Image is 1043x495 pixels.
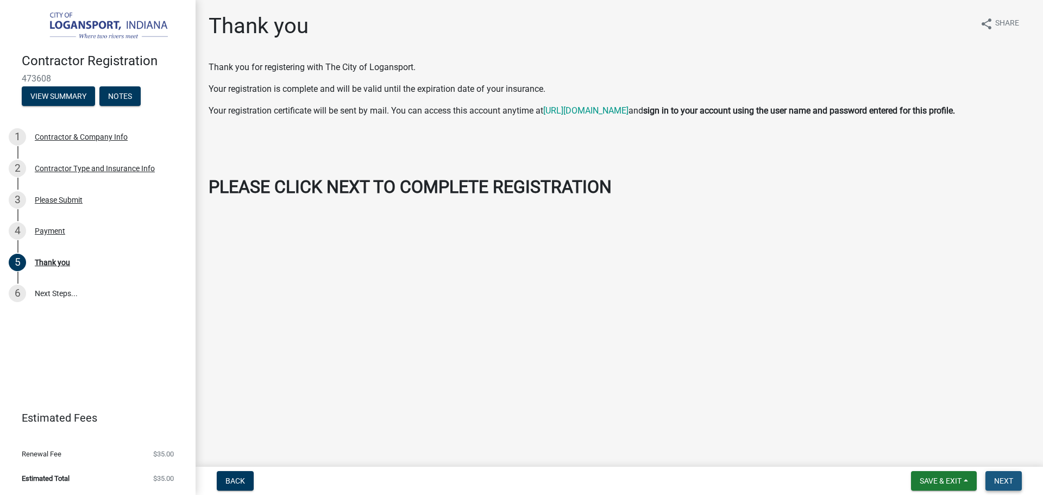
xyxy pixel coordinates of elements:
[22,475,70,482] span: Estimated Total
[920,477,962,485] span: Save & Exit
[9,160,26,177] div: 2
[985,471,1022,491] button: Next
[9,222,26,240] div: 4
[209,177,612,197] strong: PLEASE CLICK NEXT TO COMPLETE REGISTRATION
[643,105,955,116] strong: sign in to your account using the user name and password entered for this profile.
[209,13,309,39] h1: Thank you
[9,254,26,271] div: 5
[99,86,141,106] button: Notes
[153,450,174,458] span: $35.00
[22,86,95,106] button: View Summary
[22,11,178,42] img: City of Logansport, Indiana
[99,92,141,101] wm-modal-confirm: Notes
[543,105,629,116] a: [URL][DOMAIN_NAME]
[225,477,245,485] span: Back
[35,227,65,235] div: Payment
[911,471,977,491] button: Save & Exit
[971,13,1028,34] button: shareShare
[22,92,95,101] wm-modal-confirm: Summary
[980,17,993,30] i: share
[9,285,26,302] div: 6
[35,196,83,204] div: Please Submit
[209,104,1030,117] p: Your registration certificate will be sent by mail. You can access this account anytime at and
[22,73,174,84] span: 473608
[9,128,26,146] div: 1
[22,450,61,458] span: Renewal Fee
[35,133,128,141] div: Contractor & Company Info
[994,477,1013,485] span: Next
[9,407,178,429] a: Estimated Fees
[209,61,1030,74] p: Thank you for registering with The City of Logansport.
[9,191,26,209] div: 3
[22,53,187,69] h4: Contractor Registration
[209,83,1030,96] p: Your registration is complete and will be valid until the expiration date of your insurance.
[153,475,174,482] span: $35.00
[35,165,155,172] div: Contractor Type and Insurance Info
[217,471,254,491] button: Back
[995,17,1019,30] span: Share
[35,259,70,266] div: Thank you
